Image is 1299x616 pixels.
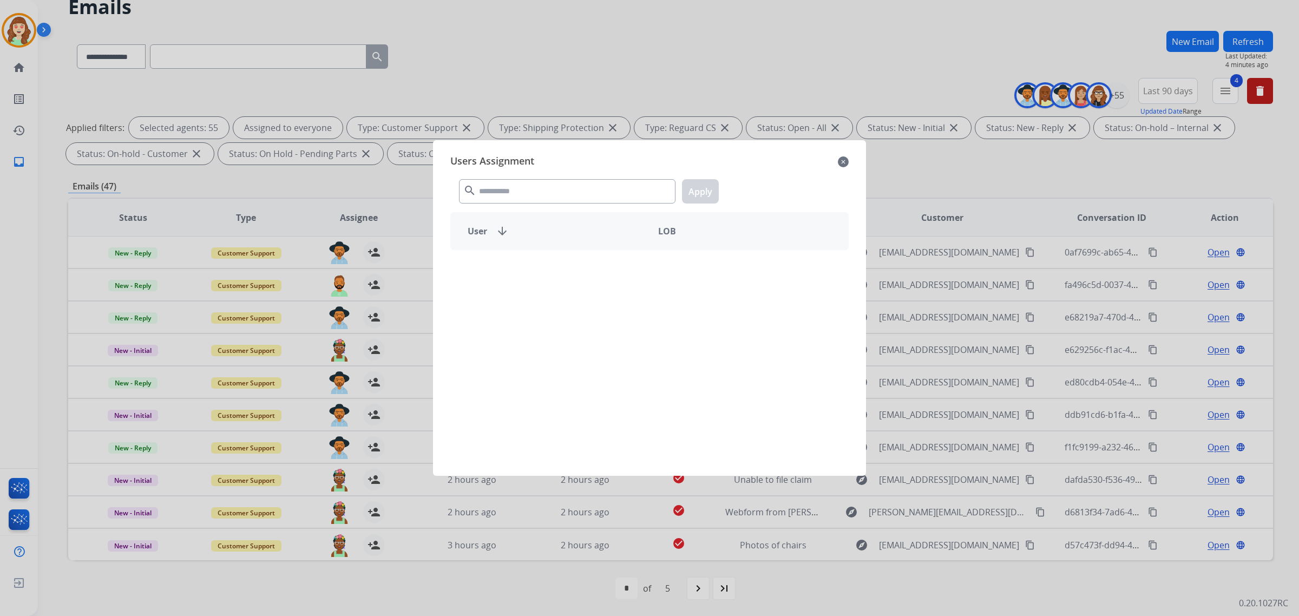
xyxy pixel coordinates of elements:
[496,225,509,238] mat-icon: arrow_downward
[450,153,534,171] span: Users Assignment
[658,225,676,238] span: LOB
[838,155,849,168] mat-icon: close
[459,225,649,238] div: User
[682,179,719,204] button: Apply
[463,184,476,197] mat-icon: search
